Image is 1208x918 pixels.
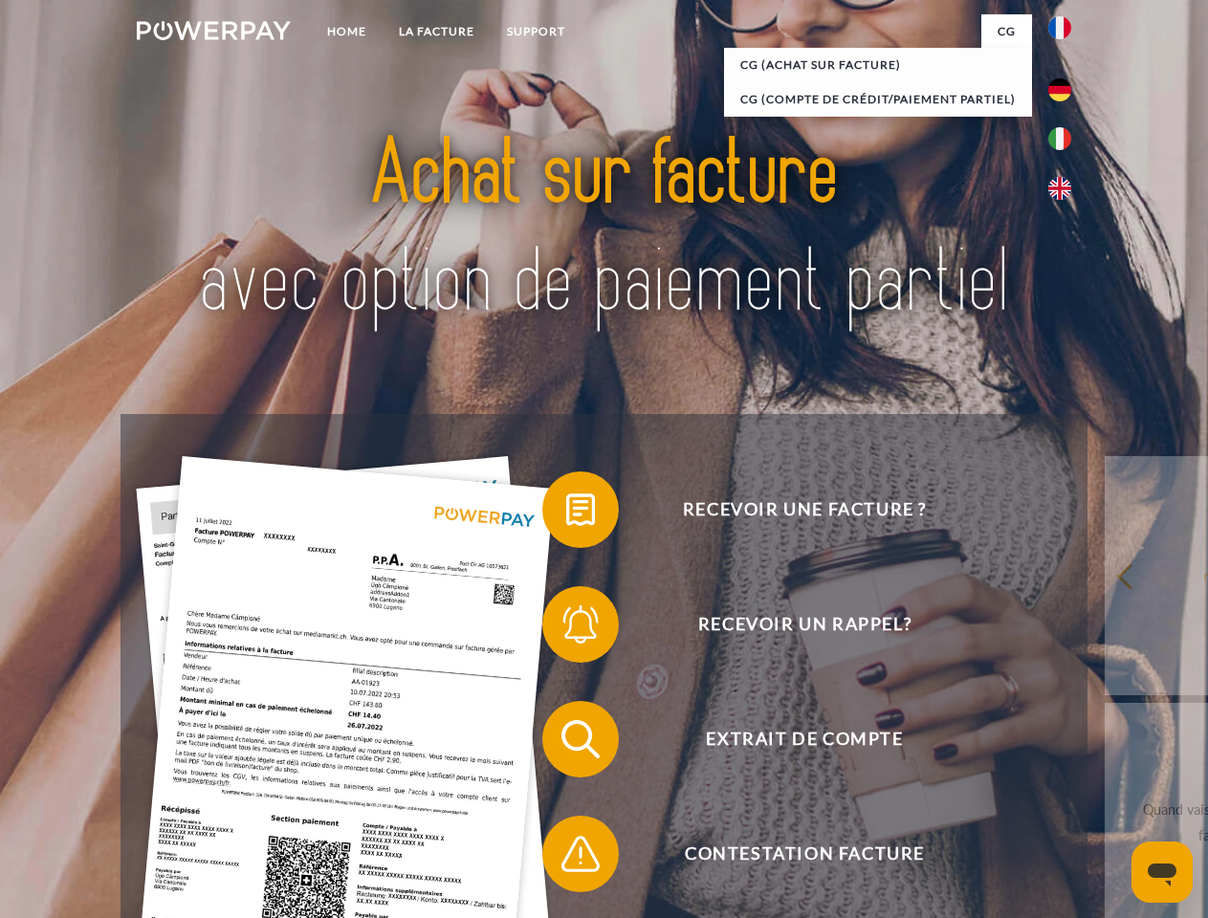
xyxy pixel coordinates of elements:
[1131,841,1193,903] iframe: Bouton de lancement de la fenêtre de messagerie
[383,14,491,49] a: LA FACTURE
[542,701,1040,777] button: Extrait de compte
[570,471,1039,548] span: Recevoir une facture ?
[137,21,291,40] img: logo-powerpay-white.svg
[1048,78,1071,101] img: de
[570,816,1039,892] span: Contestation Facture
[724,48,1032,82] a: CG (achat sur facture)
[311,14,383,49] a: Home
[491,14,582,49] a: Support
[981,14,1032,49] a: CG
[557,486,604,534] img: qb_bill.svg
[542,471,1040,548] button: Recevoir une facture ?
[557,715,604,763] img: qb_search.svg
[183,92,1025,366] img: title-powerpay_fr.svg
[542,816,1040,892] button: Contestation Facture
[557,601,604,648] img: qb_bell.svg
[542,586,1040,663] button: Recevoir un rappel?
[1048,127,1071,150] img: it
[570,586,1039,663] span: Recevoir un rappel?
[557,830,604,878] img: qb_warning.svg
[724,82,1032,117] a: CG (Compte de crédit/paiement partiel)
[1048,177,1071,200] img: en
[570,701,1039,777] span: Extrait de compte
[1048,16,1071,39] img: fr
